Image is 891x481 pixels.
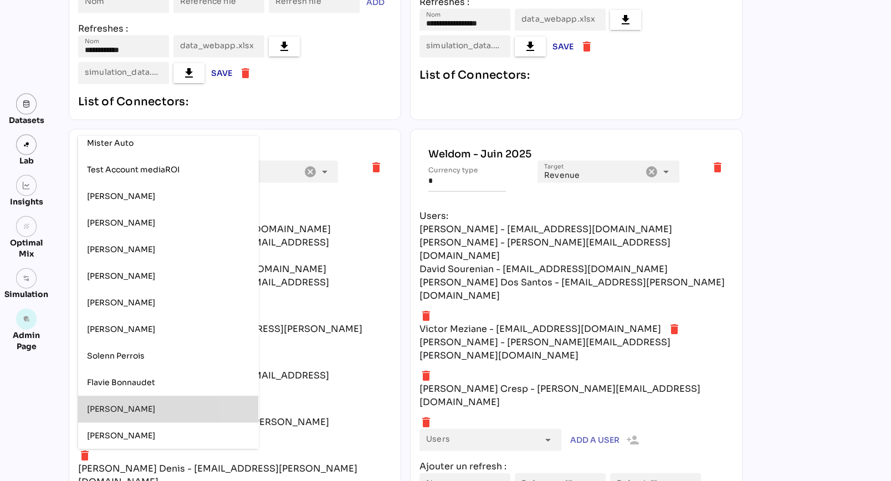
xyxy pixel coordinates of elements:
div: Optimal Mix [4,237,48,259]
i: Clear [304,165,317,178]
button: Add a user [568,429,642,451]
div: Lab [14,155,39,166]
span: Flavie Bonnaudet [87,377,155,387]
div: Admin Page [4,330,48,352]
div: Users: [419,209,733,223]
span: [PERSON_NAME] [87,404,155,414]
i: grain [23,223,30,231]
i: delete [711,161,724,174]
i: delete [419,369,433,382]
div: [PERSON_NAME] - [EMAIL_ADDRESS][DOMAIN_NAME] [419,223,672,236]
i: file_download [182,66,196,80]
span: [PERSON_NAME] [87,218,155,228]
span: Revenue [544,170,580,180]
span: [PERSON_NAME] [87,431,155,441]
i: arrow_drop_down [318,165,331,178]
div: [PERSON_NAME] Cresp - [PERSON_NAME][EMAIL_ADDRESS][DOMAIN_NAME] [419,382,733,409]
div: Weldom - Juin 2025 [428,147,724,161]
span: Add a user [570,433,619,447]
img: settings.svg [23,275,30,283]
input: Currency type [428,161,506,192]
span: Mister Auto [87,138,134,148]
img: graph.svg [23,182,30,190]
input: Nom [85,35,162,58]
span: Solenn Perrois [87,351,145,361]
i: arrow_drop_down [541,433,555,447]
div: Insights [10,196,43,207]
div: List of Connectors: [78,93,392,111]
i: delete [580,40,593,53]
i: file_download [278,40,291,53]
i: delete [419,416,433,429]
span: Save [211,66,232,80]
div: [PERSON_NAME] Dos Santos - [EMAIL_ADDRESS][PERSON_NAME][DOMAIN_NAME] [419,276,733,303]
i: person_add [619,433,639,447]
i: delete [668,323,681,336]
img: data.svg [23,100,30,108]
span: [PERSON_NAME] [87,244,155,254]
span: Save [552,40,573,53]
div: Simulation [4,289,48,300]
i: delete [370,161,383,174]
span: [PERSON_NAME] [87,324,155,334]
div: Datasets [9,115,44,126]
i: admin_panel_settings [23,315,30,323]
i: delete [419,309,433,323]
i: Clear [645,165,658,178]
div: List of Connectors: [419,66,733,84]
div: Ajouter un refresh : [419,460,733,473]
div: David Sourenian - [EMAIL_ADDRESS][DOMAIN_NAME] [419,263,668,276]
div: [PERSON_NAME] - [PERSON_NAME][EMAIL_ADDRESS][DOMAIN_NAME] [419,236,733,263]
button: Save [550,38,576,55]
div: Victor Meziane - [EMAIL_ADDRESS][DOMAIN_NAME] [419,323,661,336]
button: Save [209,64,234,82]
i: delete [239,66,252,80]
i: arrow_drop_down [659,165,673,178]
i: file_download [524,40,537,53]
span: [PERSON_NAME] [87,298,155,308]
span: Test Account mediaROI [87,165,180,175]
div: Refreshes : [78,22,392,35]
i: delete [78,449,91,462]
i: file_download [619,13,632,27]
div: [PERSON_NAME] - [PERSON_NAME][EMAIL_ADDRESS][PERSON_NAME][DOMAIN_NAME] [419,336,733,362]
input: Nom [426,9,504,31]
img: lab.svg [23,141,30,149]
span: [PERSON_NAME] [87,191,155,201]
span: [PERSON_NAME] [87,271,155,281]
